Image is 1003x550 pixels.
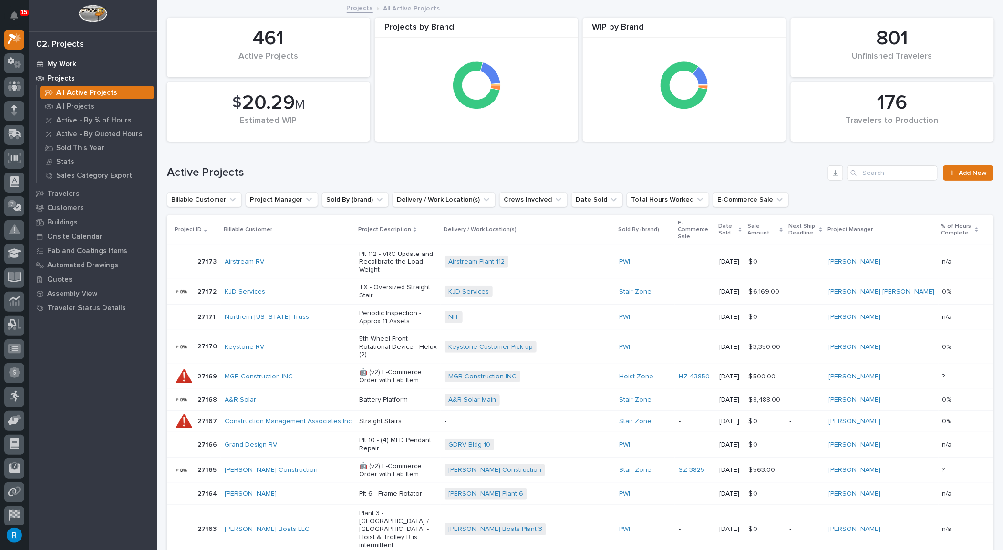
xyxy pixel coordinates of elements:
[807,51,978,71] div: Unfinished Travelers
[941,221,973,239] p: % of Hours Complete
[167,364,993,389] tr: 2716927169 MGB Construction INC 🤖 (v2) E-Commerce Order with Fab ItemMGB Construction INC Hoist Z...
[942,488,954,498] p: n/a
[29,244,157,258] a: Fab and Coatings Items
[383,2,440,13] p: All Active Projects
[942,394,953,404] p: 0%
[619,525,630,533] a: PWI
[619,343,630,351] a: PWI
[789,221,817,239] p: Next Ship Deadline
[225,343,264,351] a: Keystone RV
[47,304,126,313] p: Traveler Status Details
[37,155,157,168] a: Stats
[619,313,630,321] a: PWI
[47,290,97,298] p: Assembly View
[829,466,881,474] a: [PERSON_NAME]
[29,229,157,244] a: Onsite Calendar
[197,394,219,404] p: 27168
[748,286,781,296] p: $ 6,169.00
[197,256,218,266] p: 27173
[167,166,824,180] h1: Active Projects
[679,373,710,381] a: HZ 43850
[943,165,993,181] a: Add New
[197,439,219,449] p: 27166
[448,441,490,449] a: GDRV Bldg 10
[790,373,821,381] p: -
[359,418,437,426] p: Straight Stairs
[29,201,157,215] a: Customers
[499,192,568,207] button: Crews Involved
[29,286,157,301] a: Assembly View
[829,373,881,381] a: [PERSON_NAME]
[56,89,117,97] p: All Active Projects
[56,172,132,180] p: Sales Category Export
[719,466,741,474] p: [DATE]
[679,313,712,321] p: -
[829,258,881,266] a: [PERSON_NAME]
[183,51,354,71] div: Active Projects
[29,215,157,229] a: Buildings
[619,258,630,266] a: PWI
[56,144,104,153] p: Sold This Year
[748,371,777,381] p: $ 500.00
[347,2,373,13] a: Projects
[225,313,309,321] a: Northern [US_STATE] Truss
[790,466,821,474] p: -
[37,127,157,141] a: Active - By Quoted Hours
[679,441,712,449] p: -
[829,396,881,404] a: [PERSON_NAME]
[790,525,821,533] p: -
[197,311,217,321] p: 27171
[748,394,782,404] p: $ 8,488.00
[448,288,489,296] a: KJD Services
[37,169,157,182] a: Sales Category Export
[47,218,78,227] p: Buildings
[619,466,651,474] a: Stair Zone
[36,40,84,50] div: 02. Projects
[47,74,75,83] p: Projects
[167,192,242,207] button: Billable Customer
[29,272,157,286] a: Quotes
[448,466,541,474] a: [PERSON_NAME] Construction
[583,22,786,38] div: WIP by Brand
[359,250,437,274] p: Plt 112 - VRC Update and Recalibrate the Load Weight
[37,141,157,154] a: Sold This Year
[47,233,103,241] p: Onsite Calendar
[29,57,157,71] a: My Work
[942,341,953,351] p: 0%
[359,284,437,300] p: TX - Oversized Straight Stair
[829,418,881,426] a: [PERSON_NAME]
[29,258,157,272] a: Automated Drawings
[197,286,218,296] p: 27172
[359,462,437,479] p: 🤖 (v2) E-Commerce Order with Fab Item
[679,258,712,266] p: -
[942,286,953,296] p: 0%
[232,94,241,112] span: $
[56,116,132,125] p: Active - By % of Hours
[619,490,630,498] a: PWI
[359,335,437,359] p: 5th Wheel Front Rotational Device - Helux (2)
[167,432,993,458] tr: 2716627166 Grand Design RV Plt 10 - (4) MLD Pendant RepairGDRV Bldg 10 PWI -[DATE]$ 0$ 0 -[PERSON...
[448,343,533,351] a: Keystone Customer Pick up
[748,311,759,321] p: $ 0
[713,192,789,207] button: E-Commerce Sale
[359,368,437,385] p: 🤖 (v2) E-Commerce Order with Fab Item
[448,313,459,321] a: NIT
[719,441,741,449] p: [DATE]
[847,165,938,181] input: Search
[225,466,318,474] a: [PERSON_NAME] Construction
[619,288,651,296] a: Stair Zone
[4,6,24,26] button: Notifications
[322,192,389,207] button: Sold By (brand)
[719,258,741,266] p: [DATE]
[829,313,881,321] a: [PERSON_NAME]
[225,441,277,449] a: Grand Design RV
[197,371,219,381] p: 27169
[12,11,24,27] div: Notifications15
[829,343,881,351] a: [PERSON_NAME]
[197,523,218,533] p: 27163
[679,525,712,533] p: -
[393,192,496,207] button: Delivery / Work Location(s)
[242,93,295,113] span: 20.29
[828,224,873,235] p: Project Manager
